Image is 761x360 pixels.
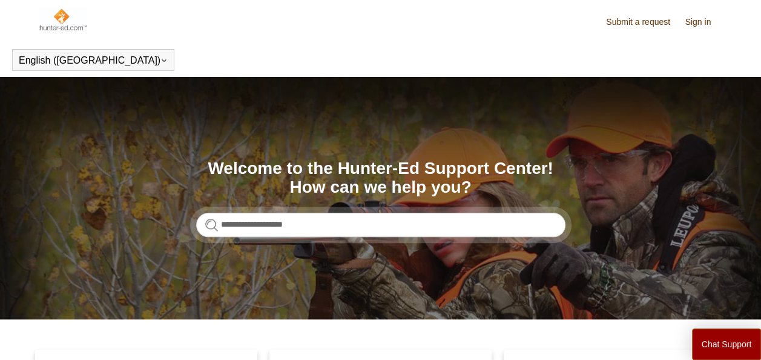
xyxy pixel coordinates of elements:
a: Sign in [685,16,723,28]
h1: Welcome to the Hunter-Ed Support Center! How can we help you? [196,159,565,197]
a: Submit a request [606,16,682,28]
input: Search [196,213,565,237]
img: Hunter-Ed Help Center home page [38,7,87,32]
button: English ([GEOGRAPHIC_DATA]) [19,55,168,66]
